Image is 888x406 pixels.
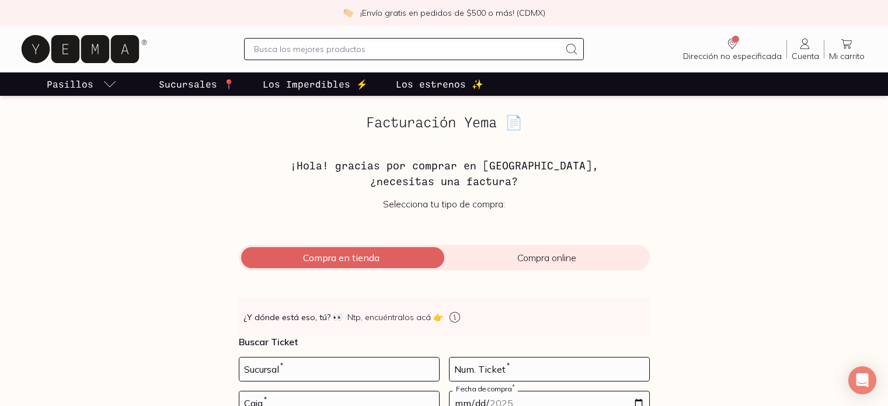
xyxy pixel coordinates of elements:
a: Sucursales 📍 [156,72,237,96]
span: Compra online [444,252,650,263]
span: 👀 [333,311,343,323]
span: Compra en tienda [239,252,444,263]
input: 123 [450,358,649,381]
p: Los Imperdibles ⚡️ [263,77,368,91]
p: Los estrenos ✨ [396,77,483,91]
a: Cuenta [787,37,824,61]
span: Ntp, encuéntralos acá 👉 [347,311,443,323]
p: Sucursales 📍 [159,77,235,91]
input: 728 [239,358,439,381]
a: Los estrenos ✨ [393,72,486,96]
p: ¡Envío gratis en pedidos de $500 o más! (CDMX) [360,7,545,19]
a: Dirección no especificada [678,37,786,61]
strong: ¿Y dónde está eso, tú? [243,311,343,323]
span: Mi carrito [829,51,865,61]
span: Dirección no especificada [683,51,782,61]
a: Los Imperdibles ⚡️ [260,72,370,96]
h3: ¡Hola! gracias por comprar en [GEOGRAPHIC_DATA], ¿necesitas una factura? [239,158,650,189]
p: Selecciona tu tipo de compra: [239,198,650,210]
p: Buscar Ticket [239,336,650,348]
img: check [343,8,353,18]
span: Cuenta [792,51,819,61]
a: pasillo-todos-link [44,72,119,96]
label: Fecha de compra [452,384,518,393]
h2: Facturación Yema 📄 [239,114,650,130]
div: Open Intercom Messenger [848,366,876,394]
a: Mi carrito [824,37,869,61]
input: Busca los mejores productos [254,42,560,56]
p: Pasillos [47,77,93,91]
